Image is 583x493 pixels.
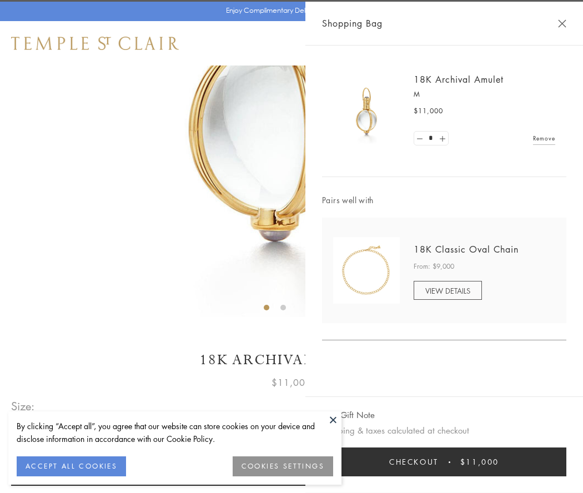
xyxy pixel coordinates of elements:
[226,5,352,16] p: Enjoy Complimentary Delivery & Returns
[17,456,126,476] button: ACCEPT ALL COOKIES
[414,105,443,117] span: $11,000
[389,456,439,468] span: Checkout
[17,420,333,445] div: By clicking “Accept all”, you agree that our website can store cookies on your device and disclos...
[414,132,425,145] a: Set quantity to 0
[333,78,400,144] img: 18K Archival Amulet
[558,19,566,28] button: Close Shopping Bag
[272,375,311,390] span: $11,000
[322,424,566,437] p: Shipping & taxes calculated at checkout
[414,89,555,100] p: M
[425,285,470,296] span: VIEW DETAILS
[322,194,566,207] span: Pairs well with
[414,281,482,300] a: VIEW DETAILS
[533,132,555,144] a: Remove
[11,350,572,370] h1: 18K Archival Amulet
[414,261,454,272] span: From: $9,000
[322,408,375,422] button: Add Gift Note
[322,447,566,476] button: Checkout $11,000
[414,73,504,85] a: 18K Archival Amulet
[233,456,333,476] button: COOKIES SETTINGS
[436,132,448,145] a: Set quantity to 2
[414,243,519,255] a: 18K Classic Oval Chain
[11,37,179,50] img: Temple St. Clair
[322,16,383,31] span: Shopping Bag
[11,397,36,415] span: Size:
[460,456,499,468] span: $11,000
[333,237,400,304] img: N88865-OV18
